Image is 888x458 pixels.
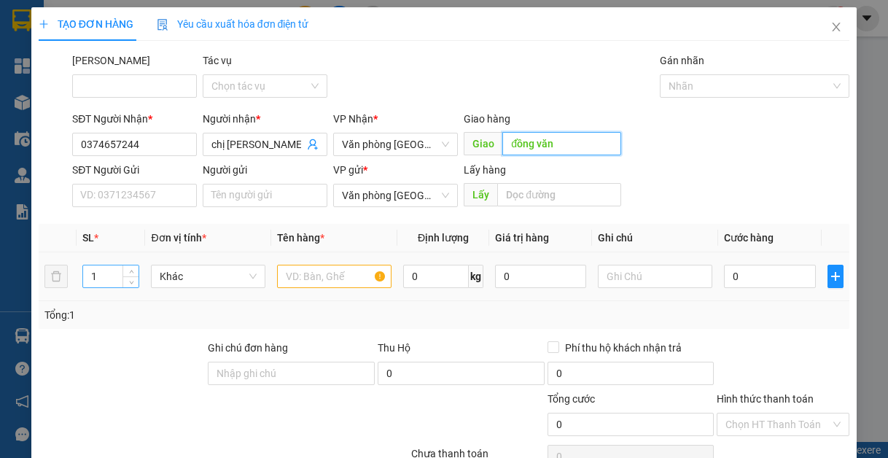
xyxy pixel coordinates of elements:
[559,340,688,356] span: Phí thu hộ khách nhận trả
[592,224,718,252] th: Ghi chú
[378,342,410,354] span: Thu Hộ
[717,393,814,405] label: Hình thức thanh toán
[342,185,449,206] span: Văn phòng Tân Kỳ
[203,55,232,66] label: Tác vụ
[418,232,469,244] span: Định lượng
[208,342,288,354] label: Ghi chú đơn hàng
[816,7,857,48] button: Close
[724,232,774,244] span: Cước hàng
[598,265,712,288] input: Ghi Chú
[122,265,139,276] span: Increase Value
[72,74,197,98] input: Mã ĐH
[8,38,35,111] img: logo.jpg
[151,232,206,244] span: Đơn vị tính
[307,139,319,150] span: user-add
[830,21,842,33] span: close
[660,55,704,66] label: Gán nhãn
[828,271,844,282] span: plus
[44,265,68,288] button: delete
[464,113,510,125] span: Giao hàng
[39,18,133,30] span: TẠO ĐƠN HÀNG
[72,111,197,127] div: SĐT Người Nhận
[72,162,197,178] div: SĐT Người Gửi
[495,265,586,288] input: 0
[464,183,497,206] span: Lấy
[277,232,324,244] span: Tên hàng
[82,232,94,244] span: SL
[469,265,483,288] span: kg
[464,164,506,176] span: Lấy hàng
[127,268,136,276] span: up
[127,278,136,287] span: down
[277,265,392,288] input: VD: Bàn, Ghế
[497,183,621,206] input: Dọc đường
[495,232,549,244] span: Giá trị hàng
[333,113,373,125] span: VP Nhận
[827,265,844,288] button: plus
[208,362,375,385] input: Ghi chú đơn hàng
[42,12,152,132] b: XE GIƯỜNG NẰM CAO CẤP HÙNG THỤC
[160,265,257,287] span: Khác
[203,162,327,178] div: Người gửi
[548,393,595,405] span: Tổng cước
[333,162,458,178] div: VP gửi
[122,276,139,287] span: Decrease Value
[203,111,327,127] div: Người nhận
[39,19,49,29] span: plus
[464,132,502,155] span: Giao
[157,18,309,30] span: Yêu cầu xuất hóa đơn điện tử
[502,132,621,155] input: Dọc đường
[342,133,449,155] span: Văn phòng Tân Kỳ
[72,55,150,66] label: Mã ĐH
[44,307,344,323] div: Tổng: 1
[157,19,168,31] img: icon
